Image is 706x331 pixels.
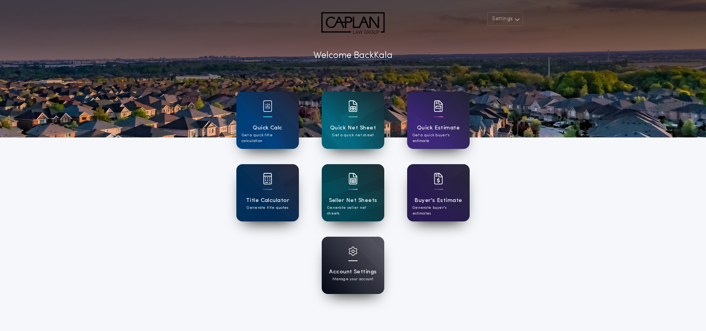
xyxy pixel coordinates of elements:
img: card icon [434,173,443,184]
h1: Quick Net Sheet [330,124,376,132]
a: card iconQuick Net SheetGet a quick net sheet [322,92,384,149]
a: card iconSeller Net SheetsGenerate seller net sheets [322,164,384,221]
h1: Seller Net Sheets [329,196,377,205]
h1: Quick Estimate [417,124,460,132]
img: card icon [263,100,272,112]
img: card icon [434,100,443,112]
a: card iconAccount SettingsManage your account [322,237,384,294]
a: card iconTitle CalculatorGenerate title quotes [236,164,299,221]
img: account-logo [321,12,384,35]
p: Get a quick net sheet [332,132,374,138]
h1: Buyer's Estimate [414,196,462,205]
p: Generate title quotes [247,205,288,211]
img: card icon [348,173,358,184]
img: card icon [348,247,358,256]
img: card icon [348,100,358,112]
p: Get a quick buyer's estimate [412,132,464,144]
button: Settings [487,12,523,26]
h1: Account Settings [329,268,377,276]
h1: Title Calculator [246,196,289,205]
a: card iconQuick CalcGet a quick title calculation [236,92,299,149]
p: Welcome Back Kala [313,49,393,63]
p: Generate seller net sheets [327,205,379,216]
p: Generate buyer's estimates [412,205,464,216]
h1: Quick Calc [253,124,282,132]
img: card icon [263,173,272,184]
p: Get a quick title calculation [242,132,294,144]
p: Manage your account [332,276,373,282]
a: card iconBuyer's EstimateGenerate buyer's estimates [407,164,470,221]
a: card iconQuick EstimateGet a quick buyer's estimate [407,92,470,149]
